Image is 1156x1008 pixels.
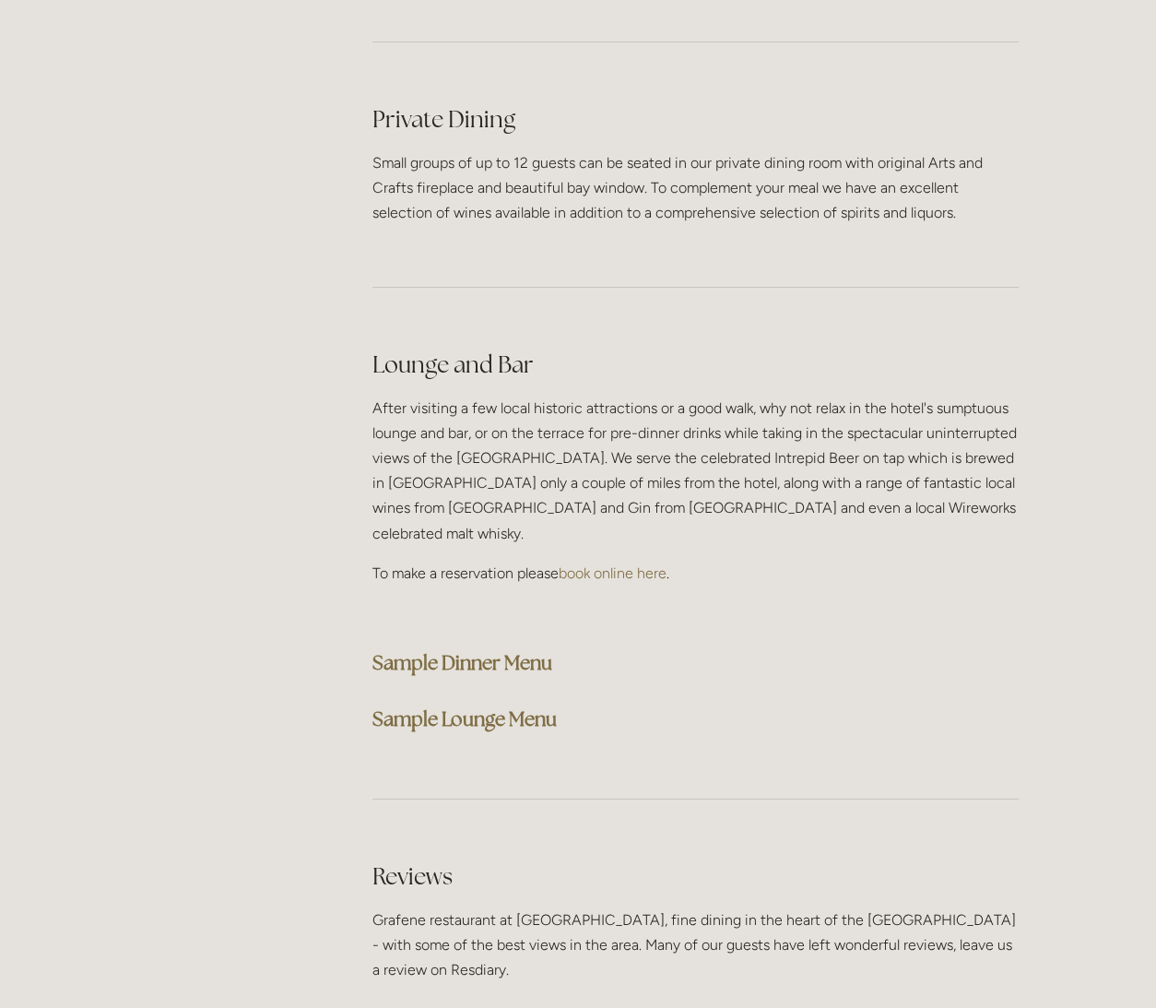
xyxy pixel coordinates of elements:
[372,706,557,731] a: Sample Lounge Menu
[372,561,1019,586] p: To make a reservation please .
[372,150,1019,226] p: Small groups of up to 12 guests can be seated in our private dining room with original Arts and C...
[372,650,552,675] a: Sample Dinner Menu
[559,564,666,582] a: book online here
[372,349,1019,381] h2: Lounge and Bar
[372,396,1019,546] p: After visiting a few local historic attractions or a good walk, why not relax in the hotel's sump...
[372,907,1019,983] p: Grafene restaurant at [GEOGRAPHIC_DATA], fine dining in the heart of the [GEOGRAPHIC_DATA] - with...
[372,860,1019,893] h2: Reviews
[372,103,1019,136] h2: Private Dining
